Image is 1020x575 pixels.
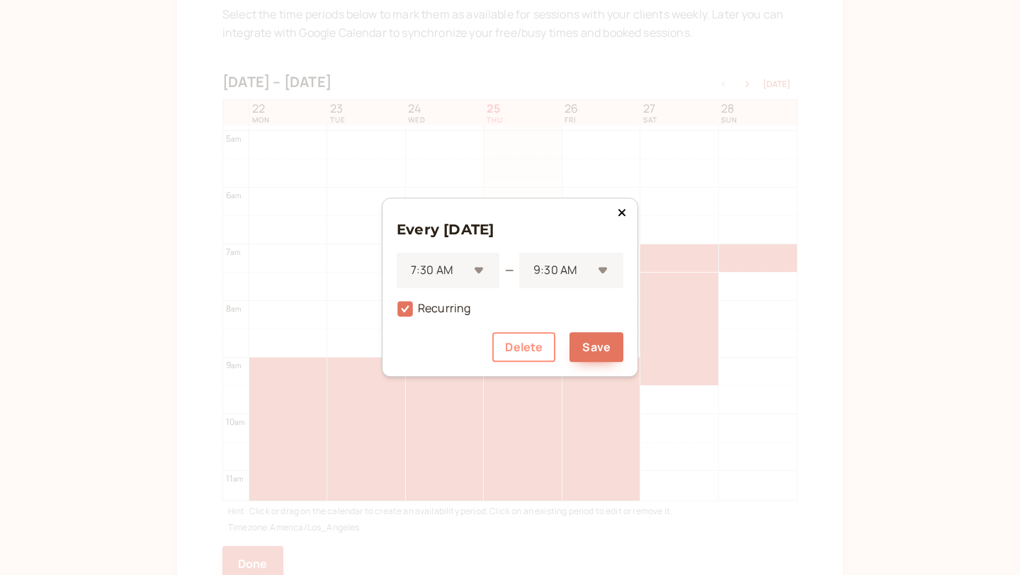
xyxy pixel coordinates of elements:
button: Save [569,333,623,363]
span: Recurring [397,301,470,317]
iframe: Chat Widget [949,507,1020,575]
h3: Every [DATE] [397,218,623,241]
button: Delete [492,333,555,363]
div: — [505,261,514,280]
